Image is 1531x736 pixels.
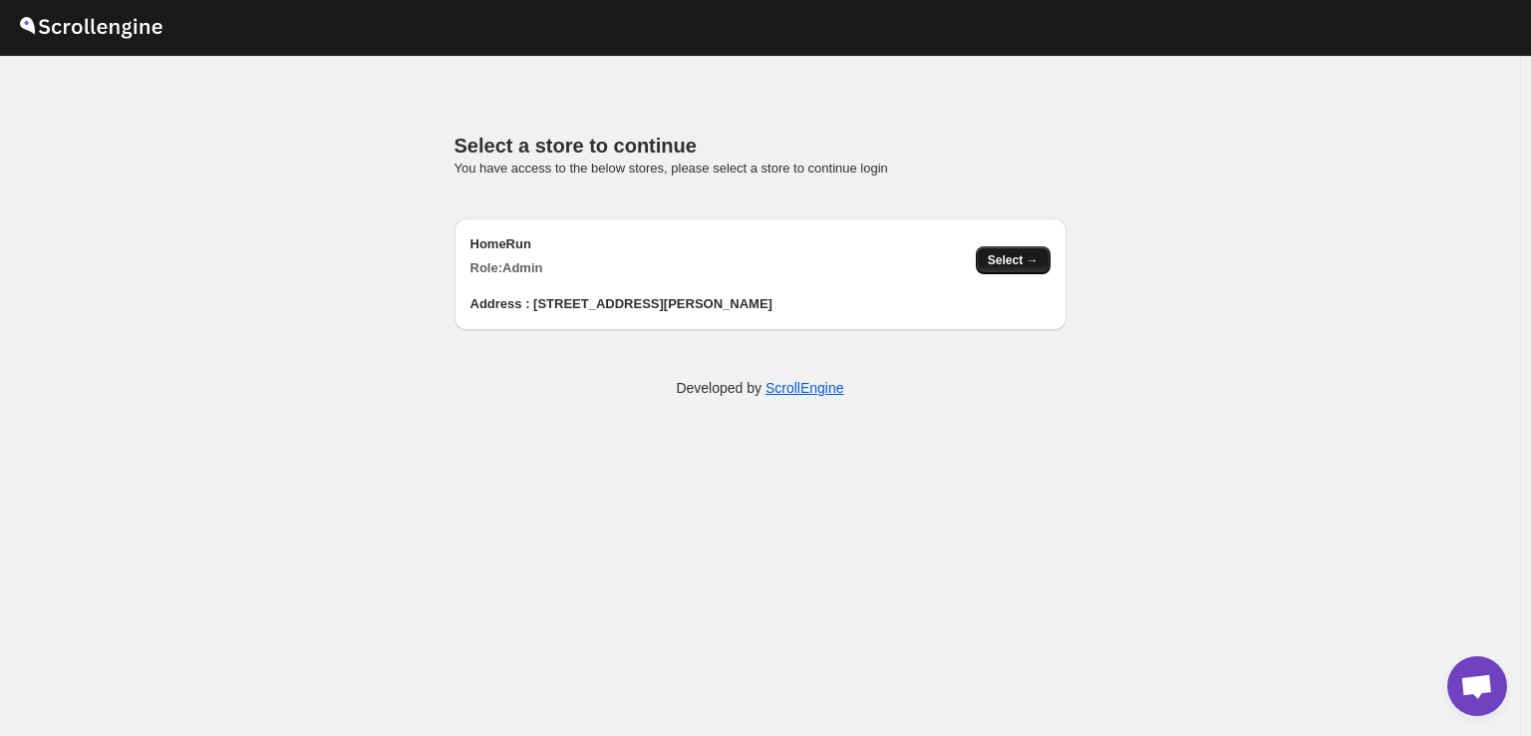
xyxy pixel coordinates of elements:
[455,135,697,157] span: Select a store to continue
[1447,656,1507,716] div: Open chat
[676,378,843,398] p: Developed by
[455,159,1067,179] p: You have access to the below stores, please select a store to continue login
[470,260,543,275] b: Role: Admin
[765,380,844,396] a: ScrollEngine
[976,246,1051,274] button: Select →
[470,296,772,311] b: Address : [STREET_ADDRESS][PERSON_NAME]
[470,236,531,251] b: HomeRun
[988,252,1039,268] span: Select →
